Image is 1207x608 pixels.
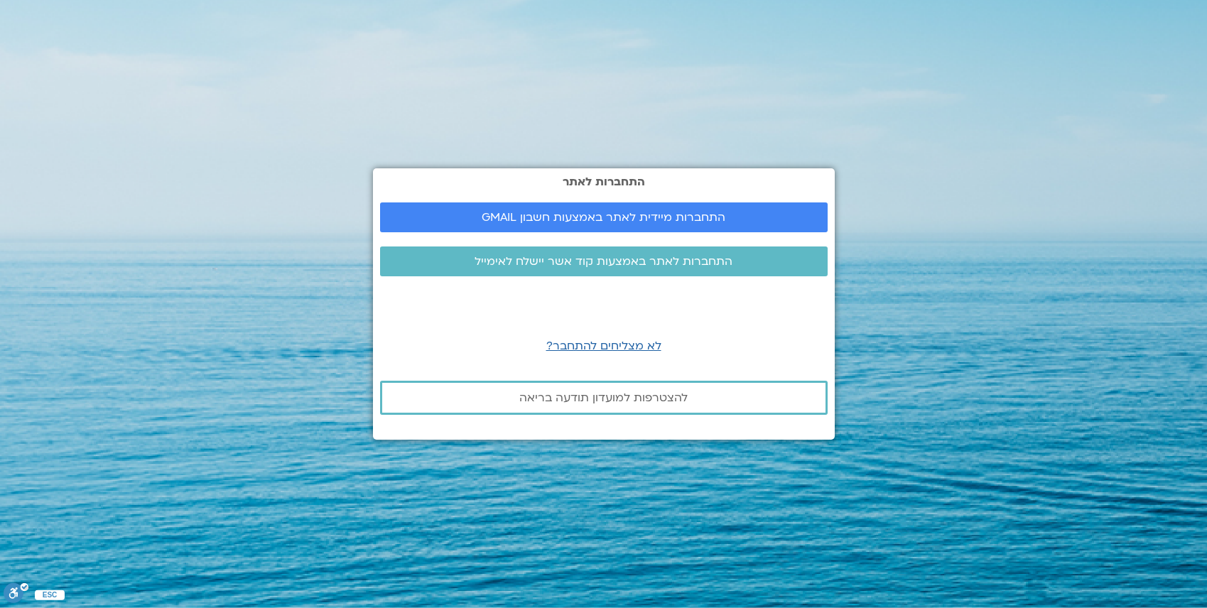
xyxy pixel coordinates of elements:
a: לא מצליחים להתחבר? [546,338,661,354]
a: להצטרפות למועדון תודעה בריאה [380,381,828,415]
a: התחברות מיידית לאתר באמצעות חשבון GMAIL [380,202,828,232]
h2: התחברות לאתר [380,175,828,188]
a: התחברות לאתר באמצעות קוד אשר יישלח לאימייל [380,246,828,276]
span: התחברות מיידית לאתר באמצעות חשבון GMAIL [482,211,725,224]
span: להצטרפות למועדון תודעה בריאה [519,391,688,404]
span: התחברות לאתר באמצעות קוד אשר יישלח לאימייל [475,255,732,268]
